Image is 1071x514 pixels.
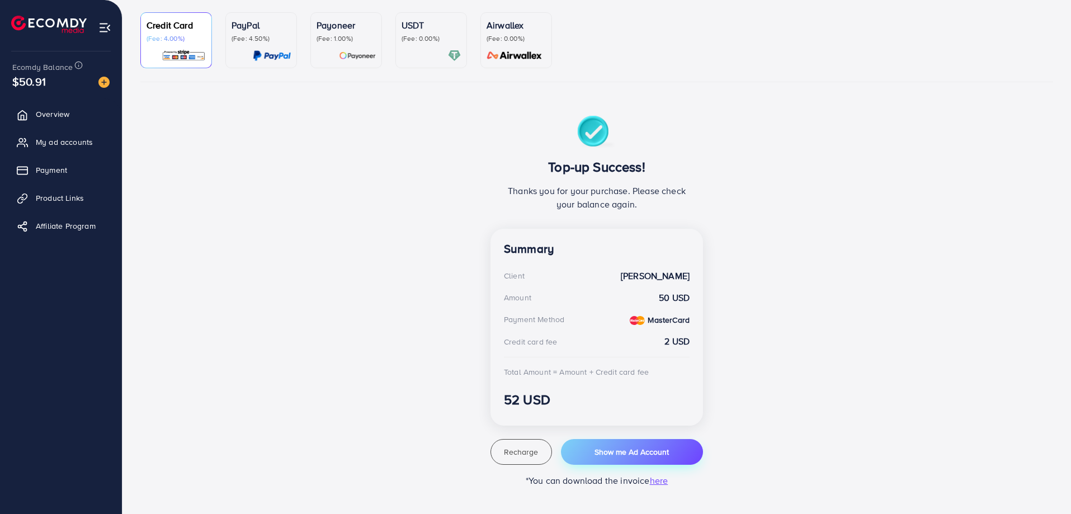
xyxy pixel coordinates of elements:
[8,215,114,237] a: Affiliate Program
[232,18,291,32] p: PayPal
[504,392,690,408] h3: 52 USD
[504,270,525,281] div: Client
[8,131,114,153] a: My ad accounts
[448,49,461,62] img: card
[577,116,617,150] img: success
[317,34,376,43] p: (Fee: 1.00%)
[504,184,690,211] p: Thanks you for your purchase. Please check your balance again.
[650,474,668,487] span: here
[595,446,669,458] span: Show me Ad Account
[36,220,96,232] span: Affiliate Program
[147,18,206,32] p: Credit Card
[339,49,376,62] img: card
[36,164,67,176] span: Payment
[1023,464,1063,506] iframe: Chat
[490,474,703,487] p: *You can download the invoice
[232,34,291,43] p: (Fee: 4.50%)
[648,314,690,326] strong: MasterCard
[8,159,114,181] a: Payment
[98,77,110,88] img: image
[12,73,46,89] span: $50.91
[162,49,206,62] img: card
[11,16,87,33] img: logo
[504,159,690,175] h3: Top-up Success!
[504,446,538,458] span: Recharge
[36,192,84,204] span: Product Links
[490,439,552,465] button: Recharge
[253,49,291,62] img: card
[504,242,690,256] h4: Summary
[504,336,557,347] div: Credit card fee
[483,49,546,62] img: card
[402,34,461,43] p: (Fee: 0.00%)
[621,270,690,282] strong: [PERSON_NAME]
[664,335,690,348] strong: 2 USD
[317,18,376,32] p: Payoneer
[8,103,114,125] a: Overview
[504,314,564,325] div: Payment Method
[504,366,649,378] div: Total Amount = Amount + Credit card fee
[487,34,546,43] p: (Fee: 0.00%)
[504,292,531,303] div: Amount
[8,187,114,209] a: Product Links
[36,136,93,148] span: My ad accounts
[487,18,546,32] p: Airwallex
[402,18,461,32] p: USDT
[659,291,690,304] strong: 50 USD
[98,21,111,34] img: menu
[147,34,206,43] p: (Fee: 4.00%)
[36,109,69,120] span: Overview
[561,439,703,465] button: Show me Ad Account
[12,62,73,73] span: Ecomdy Balance
[630,316,645,325] img: credit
